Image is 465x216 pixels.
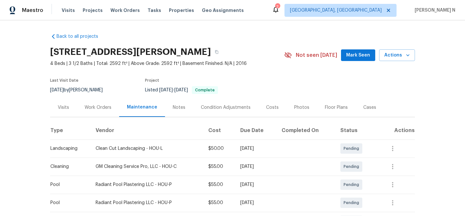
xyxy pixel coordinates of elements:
div: Cleaning [50,163,85,170]
span: Mark Seen [346,51,370,59]
span: Pending [344,181,362,188]
th: Completed On [276,121,335,139]
th: Status [335,121,380,139]
div: Pool [50,200,85,206]
div: [DATE] [240,181,271,188]
button: Copy Address [211,46,222,58]
div: GM Cleaning Service Pro, LLC - HOU-C [96,163,198,170]
span: Complete [192,88,217,92]
span: Work Orders [110,7,140,14]
button: Mark Seen [341,49,375,61]
span: [DATE] [159,88,173,92]
span: Not seen [DATE] [296,52,337,58]
div: 7 [275,4,280,10]
div: [DATE] [240,163,271,170]
span: Projects [83,7,103,14]
div: by [PERSON_NAME] [50,86,110,94]
div: Visits [58,104,69,111]
h2: [STREET_ADDRESS][PERSON_NAME] [50,49,211,55]
div: Landscaping [50,145,85,152]
span: Actions [384,51,410,59]
span: Project [145,78,159,82]
span: Tasks [148,8,161,13]
span: [PERSON_NAME] N [412,7,455,14]
span: Last Visit Date [50,78,78,82]
div: $50.00 [208,145,230,152]
button: Actions [379,49,415,61]
span: Maestro [22,7,43,14]
th: Actions [380,121,415,139]
div: $55.00 [208,181,230,188]
div: Notes [173,104,185,111]
div: Maintenance [127,104,157,110]
th: Due Date [235,121,276,139]
th: Type [50,121,90,139]
th: Cost [203,121,235,139]
div: [DATE] [240,200,271,206]
span: Pending [344,200,362,206]
div: Radiant Pool Plastering LLC - HOU-P [96,181,198,188]
div: Floor Plans [325,104,348,111]
span: [GEOGRAPHIC_DATA], [GEOGRAPHIC_DATA] [290,7,382,14]
div: $55.00 [208,200,230,206]
span: Pending [344,163,362,170]
div: [DATE] [240,145,271,152]
span: [DATE] [50,88,64,92]
div: $55.00 [208,163,230,170]
span: Pending [344,145,362,152]
div: Photos [294,104,309,111]
span: - [159,88,188,92]
div: Condition Adjustments [201,104,251,111]
div: Radiant Pool Plastering LLC - HOU-P [96,200,198,206]
span: Listed [145,88,218,92]
span: Properties [169,7,194,14]
div: Pool [50,181,85,188]
div: Clean Cut Landscaping - HOU-L [96,145,198,152]
div: Costs [266,104,279,111]
div: Work Orders [85,104,111,111]
span: Visits [62,7,75,14]
a: Back to all projects [50,33,112,40]
span: Geo Assignments [202,7,244,14]
th: Vendor [90,121,203,139]
span: [DATE] [174,88,188,92]
span: 4 Beds | 3 1/2 Baths | Total: 2592 ft² | Above Grade: 2592 ft² | Basement Finished: N/A | 2016 [50,60,284,67]
div: Cases [363,104,376,111]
